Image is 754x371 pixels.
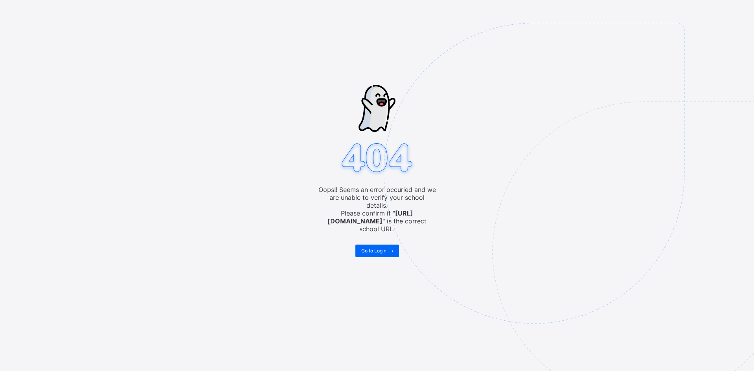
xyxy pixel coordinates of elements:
[361,248,386,254] span: Go to Login
[338,141,416,177] img: 404.8bbb34c871c4712298a25e20c4dc75c7.svg
[328,209,413,225] b: [URL][DOMAIN_NAME]
[359,85,395,132] img: ghost-strokes.05e252ede52c2f8dbc99f45d5e1f5e9f.svg
[318,186,436,209] span: Oops!! Seems an error occuried and we are unable to verify your school details.
[318,209,436,233] span: Please confirm if " " is the correct school URL.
